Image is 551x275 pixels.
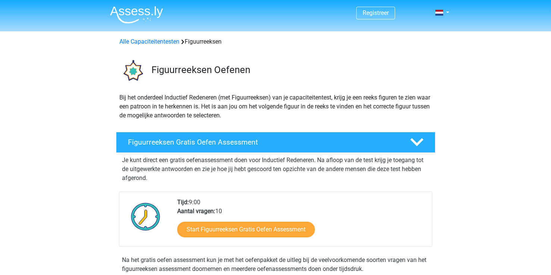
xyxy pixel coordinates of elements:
img: Assessly [110,6,163,23]
a: Start Figuurreeksen Gratis Oefen Assessment [177,222,315,237]
h3: Figuurreeksen Oefenen [151,64,429,76]
b: Aantal vragen: [177,208,215,215]
p: Bij het onderdeel Inductief Redeneren (met Figuurreeksen) van je capaciteitentest, krijg je een r... [119,93,432,120]
img: figuurreeksen [116,55,148,87]
b: Tijd: [177,199,189,206]
a: Alle Capaciteitentesten [119,38,179,45]
a: Figuurreeksen Gratis Oefen Assessment [113,132,438,153]
h4: Figuurreeksen Gratis Oefen Assessment [128,138,398,146]
div: Na het gratis oefen assessment kun je met het oefenpakket de uitleg bij de veelvoorkomende soorte... [119,256,432,274]
div: Figuurreeksen [116,37,435,46]
a: Registreer [363,9,389,16]
div: 9:00 10 [172,198,432,246]
p: Je kunt direct een gratis oefenassessment doen voor Inductief Redeneren. Na afloop van de test kr... [122,156,429,183]
img: Klok [127,198,165,235]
